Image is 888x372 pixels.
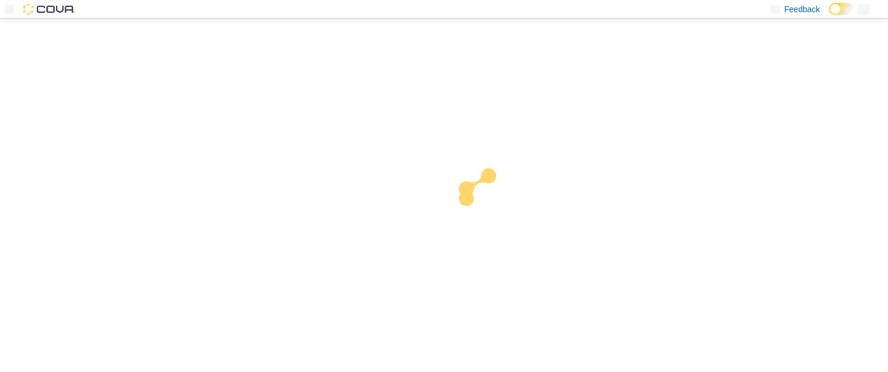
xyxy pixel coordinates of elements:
img: cova-loader [444,160,531,246]
span: Feedback [785,3,820,15]
img: Cova [23,3,75,15]
input: Dark Mode [829,3,853,15]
